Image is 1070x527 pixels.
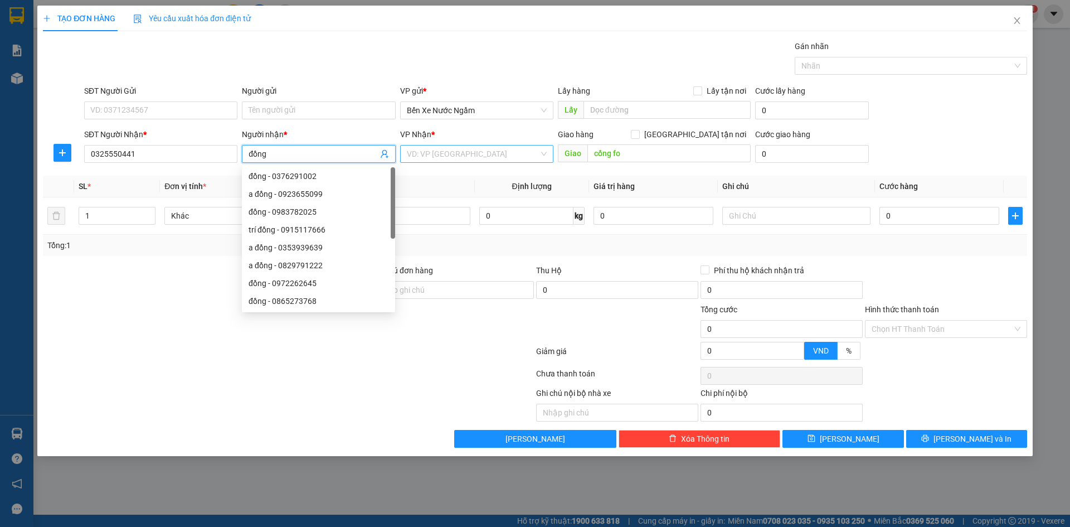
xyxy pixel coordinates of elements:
span: Lấy hàng [558,86,590,95]
input: Ghi Chú [722,207,870,225]
label: Gán nhãn [795,42,829,51]
div: Tổng: 1 [47,239,413,252]
span: close [1013,16,1022,25]
div: a đồng - 0923655099 [242,185,395,203]
span: printer [921,434,929,443]
div: SĐT Người Nhận [84,128,237,141]
label: Cước lấy hàng [755,86,805,95]
input: Dọc đường [587,144,751,162]
div: VP gửi [400,85,553,97]
span: [PERSON_NAME] và In [933,433,1011,445]
div: a đồng - 0353939639 [249,241,388,254]
span: VP Nhận [400,130,431,139]
div: Chi phí nội bộ [701,387,863,404]
span: plus [43,14,51,22]
span: Khác [171,207,306,224]
span: Giao [558,144,587,162]
span: [PERSON_NAME] [820,433,879,445]
th: Ghi chú [718,176,875,197]
div: a đồng - 0829791222 [249,259,388,272]
div: đồng - 0983782025 [242,203,395,221]
label: Cước giao hàng [755,130,810,139]
span: VND [813,346,829,355]
div: đồng - 0983782025 [249,206,388,218]
div: Chưa thanh toán [535,368,699,387]
span: Phí thu hộ khách nhận trả [709,264,809,277]
button: [PERSON_NAME] [454,430,616,448]
span: Thu Hộ [536,266,562,275]
span: [PERSON_NAME] [505,433,565,445]
span: user-add [380,149,389,158]
button: Close [1001,6,1033,37]
div: đồng - 0376291002 [242,167,395,185]
div: đồng - 0865273768 [242,292,395,310]
span: TẠO ĐƠN HÀNG [43,14,115,23]
span: kg [573,207,585,225]
div: đồng - 0972262645 [242,274,395,292]
button: printer[PERSON_NAME] và In [906,430,1027,448]
span: Giao hàng [558,130,594,139]
span: Xóa Thông tin [681,433,729,445]
span: Lấy tận nơi [702,85,751,97]
span: Lấy [558,101,583,119]
span: Tổng cước [701,305,737,314]
img: icon [133,14,142,23]
input: Cước giao hàng [755,145,869,163]
div: a đồng - 0829791222 [242,257,395,274]
div: trí đồng - 0915117666 [242,221,395,239]
label: Ghi chú đơn hàng [372,266,433,275]
div: trí đồng - 0915117666 [249,224,388,236]
span: plus [1009,211,1022,220]
span: Yêu cầu xuất hóa đơn điện tử [133,14,251,23]
span: plus [54,148,71,157]
span: save [808,434,815,443]
span: Định lượng [512,182,552,191]
div: đồng - 0972262645 [249,277,388,289]
div: đồng - 0865273768 [249,295,388,307]
span: Giá trị hàng [594,182,635,191]
div: Người nhận [242,128,395,141]
button: plus [53,144,71,162]
div: a đồng - 0353939639 [242,239,395,257]
li: In ngày: 15:04 13/08 [6,83,124,98]
button: delete [47,207,65,225]
button: save[PERSON_NAME] [782,430,903,448]
input: Cước lấy hàng [755,101,869,119]
input: Nhập ghi chú [536,404,698,422]
input: VD: Bàn, Ghế [322,207,470,225]
div: Ghi chú nội bộ nhà xe [536,387,698,404]
div: Giảm giá [535,345,699,365]
span: Đơn vị tính [164,182,206,191]
li: [PERSON_NAME] [6,67,124,83]
button: deleteXóa Thông tin [619,430,781,448]
div: SĐT Người Gửi [84,85,237,97]
span: Bến Xe Nước Ngầm [407,102,547,119]
label: Hình thức thanh toán [865,305,939,314]
input: Dọc đường [583,101,751,119]
span: delete [669,434,677,443]
span: % [846,346,852,355]
div: Người gửi [242,85,395,97]
span: [GEOGRAPHIC_DATA] tận nơi [640,128,751,141]
input: Ghi chú đơn hàng [372,281,534,299]
span: Cước hàng [879,182,918,191]
div: đồng - 0376291002 [249,170,388,182]
div: a đồng - 0923655099 [249,188,388,200]
button: plus [1008,207,1023,225]
input: 0 [594,207,713,225]
span: SL [79,182,87,191]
